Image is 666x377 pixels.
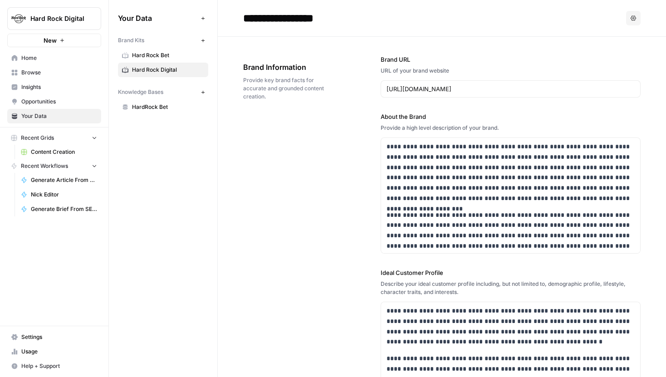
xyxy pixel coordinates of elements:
span: Browse [21,69,97,77]
span: Content Creation [31,148,97,156]
img: Hard Rock Digital Logo [10,10,27,27]
label: Ideal Customer Profile [381,268,641,277]
span: Recent Workflows [21,162,68,170]
span: HardRock Bet [132,103,204,111]
button: Recent Workflows [7,159,101,173]
label: About the Brand [381,112,641,121]
span: Brand Information [243,62,330,73]
span: Settings [21,333,97,341]
span: Usage [21,348,97,356]
a: Insights [7,80,101,94]
div: Provide a high level description of your brand. [381,124,641,132]
span: Recent Grids [21,134,54,142]
span: Home [21,54,97,62]
a: Hard Rock Digital [118,63,208,77]
button: Recent Grids [7,131,101,145]
a: Opportunities [7,94,101,109]
label: Brand URL [381,55,641,64]
a: Generate Brief From SERP [17,202,101,216]
div: URL of your brand website [381,67,641,75]
a: Content Creation [17,145,101,159]
a: Hard Rock Bet [118,48,208,63]
span: Opportunities [21,98,97,106]
a: Home [7,51,101,65]
span: New [44,36,57,45]
span: Hard Rock Digital [30,14,85,23]
span: Hard Rock Digital [132,66,204,74]
input: www.sundaysoccer.com [387,84,635,93]
a: Settings [7,330,101,344]
span: Generate Brief From SERP [31,205,97,213]
span: Nick Editor [31,191,97,199]
span: Knowledge Bases [118,88,163,96]
span: Help + Support [21,362,97,370]
a: Your Data [7,109,101,123]
div: Describe your ideal customer profile including, but not limited to, demographic profile, lifestyl... [381,280,641,296]
button: Workspace: Hard Rock Digital [7,7,101,30]
a: Browse [7,65,101,80]
a: Generate Article From Outline [17,173,101,187]
span: Your Data [21,112,97,120]
a: Usage [7,344,101,359]
button: New [7,34,101,47]
span: Generate Article From Outline [31,176,97,184]
a: Nick Editor [17,187,101,202]
span: Brand Kits [118,36,144,44]
span: Your Data [118,13,197,24]
button: Help + Support [7,359,101,373]
span: Provide key brand facts for accurate and grounded content creation. [243,76,330,101]
span: Insights [21,83,97,91]
a: HardRock Bet [118,100,208,114]
span: Hard Rock Bet [132,51,204,59]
